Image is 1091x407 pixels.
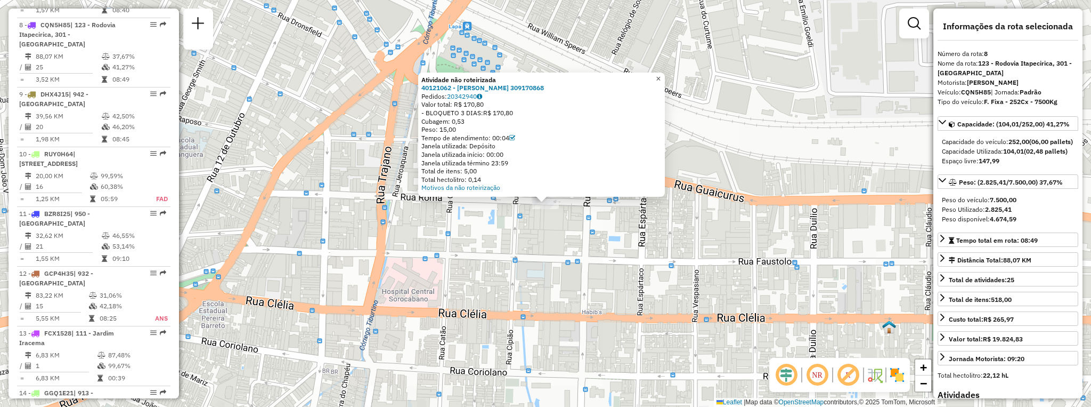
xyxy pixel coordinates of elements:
td: 46,55% [112,230,166,241]
i: Distância Total [25,292,31,299]
a: Exibir filtros [903,13,925,34]
a: OpenStreetMap [779,398,824,406]
em: Opções [150,389,157,396]
div: Cubagem: 0,53 [421,117,662,126]
i: Distância Total [25,173,31,179]
strong: 252,00 [1008,138,1029,146]
em: Opções [150,210,157,217]
i: Tempo total em rota [102,136,107,142]
td: 08:40 [112,5,166,15]
em: Opções [150,150,157,157]
a: Tempo total em rota: 08:49 [938,233,1078,247]
div: Valor total: R$ 170,80 [421,100,662,109]
span: | 123 - Rodovia Itapecirica, 301 - [GEOGRAPHIC_DATA] [19,21,116,48]
span: 12 - [19,269,93,287]
a: Nova sessão e pesquisa [188,13,209,37]
td: / [19,122,25,132]
td: = [19,134,25,145]
i: Total de Atividades [25,64,31,70]
span: RUY0H64 [44,150,73,158]
div: Distância Total: [949,256,1031,265]
i: % de utilização do peso [102,53,110,60]
em: Opções [150,270,157,276]
a: Close popup [652,73,665,85]
em: Rota exportada [160,330,166,336]
td: FAD [144,194,168,204]
td: 5,55 KM [35,313,88,324]
em: Rota exportada [160,389,166,396]
i: Distância Total [25,113,31,119]
div: Nome da rota: [938,59,1078,78]
span: Peso do veículo: [942,196,1016,204]
span: | 111 - Jardim Iracema [19,329,114,347]
strong: [PERSON_NAME] [967,78,1019,86]
h4: Informações da rota selecionada [938,21,1078,31]
a: 40121062 - [PERSON_NAME] 309170868 [421,84,544,92]
td: 6,83 KM [35,350,97,361]
i: Distância Total [25,352,31,358]
i: Total de Atividades [25,243,31,250]
h4: Atividades [938,390,1078,400]
div: Janela utilizada término 23:59 [421,159,662,167]
em: Opções [150,21,157,28]
td: 15 [35,301,88,312]
td: 08:45 [112,134,166,145]
td: 60,38% [100,181,144,192]
span: CQN5H85 [40,21,70,29]
td: 25 [35,62,101,73]
div: Peso disponível: [942,214,1074,224]
div: Total hectolitro: 0,14 [421,175,662,184]
em: Rota exportada [160,21,166,28]
i: Tempo total em rota [102,256,107,262]
span: 13 - [19,329,114,347]
span: + [920,361,927,374]
td: 42,18% [99,301,143,312]
span: 88,07 KM [1003,256,1031,264]
strong: 518,00 [991,296,1012,304]
div: Total hectolitro: [938,371,1078,380]
td: 00:39 [108,373,166,384]
img: Fluxo de ruas [866,366,883,384]
span: × [656,74,661,83]
td: 09:10 [112,253,166,264]
strong: CQN5H85 [961,88,991,96]
i: Tempo total em rota [90,196,95,202]
a: Peso: (2.825,41/7.500,00) 37,67% [938,174,1078,189]
strong: Padrão [1020,88,1041,96]
span: Capacidade: (104,01/252,00) 41,27% [957,120,1070,128]
a: Capacidade: (104,01/252,00) 41,27% [938,116,1078,131]
div: Janela utilizada: Depósito [421,142,662,150]
td: / [19,62,25,73]
span: 11 - [19,210,90,227]
a: 20342940 [447,92,482,100]
span: | 950 - [GEOGRAPHIC_DATA] [19,210,90,227]
td: 1,55 KM [35,253,101,264]
a: Valor total:R$ 19.824,83 [938,331,1078,346]
span: DHX4J15 [40,90,69,98]
div: Total de itens: 5,00 [421,167,662,175]
td: 16 [35,181,89,192]
td: = [19,313,25,324]
span: GGQ1E21 [44,389,74,397]
td: / [19,241,25,252]
strong: R$ 265,97 [983,315,1014,323]
span: 9 - [19,90,88,108]
i: % de utilização do peso [102,233,110,239]
i: Distância Total [25,53,31,60]
strong: (02,48 pallets) [1024,147,1068,155]
strong: 25 [1007,276,1014,284]
span: Ocultar NR [804,362,830,388]
img: UDC Full Lapa [882,320,896,334]
td: 32,62 KM [35,230,101,241]
i: % de utilização da cubagem [102,243,110,250]
td: 1,98 KM [35,134,101,145]
span: − [920,377,927,390]
td: 39,56 KM [35,111,101,122]
td: 08:49 [112,74,166,85]
img: Exibir/Ocultar setores [889,366,906,384]
i: % de utilização do peso [97,352,105,358]
em: Opções [150,91,157,97]
div: Motorista: [938,78,1078,87]
td: 83,22 KM [35,290,88,301]
div: Peso: (2.825,41/7.500,00) 37,67% [938,191,1078,228]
